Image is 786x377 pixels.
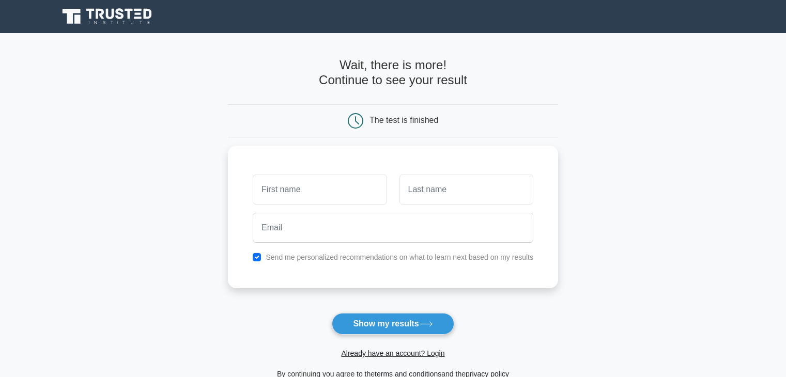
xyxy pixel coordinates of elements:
[253,213,533,243] input: Email
[341,349,444,357] a: Already have an account? Login
[228,58,558,88] h4: Wait, there is more! Continue to see your result
[399,175,533,205] input: Last name
[369,116,438,124] div: The test is finished
[332,313,454,335] button: Show my results
[266,253,533,261] label: Send me personalized recommendations on what to learn next based on my results
[253,175,387,205] input: First name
